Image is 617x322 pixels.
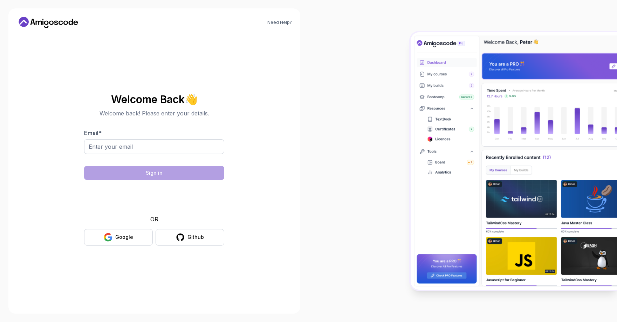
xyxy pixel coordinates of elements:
a: Need Help? [267,20,292,25]
div: Google [115,234,133,241]
iframe: chat widget [574,278,617,311]
input: Enter your email [84,139,224,154]
div: Github [187,234,204,241]
h2: Welcome Back [84,94,224,105]
iframe: Widget mit Kontrollkästchen für die hCaptcha-Sicherheitsabfrage [101,184,207,211]
p: Welcome back! Please enter your details. [84,109,224,118]
span: 👋 [185,93,198,105]
button: Github [156,229,224,246]
button: Google [84,229,153,246]
button: Sign in [84,166,224,180]
img: Amigoscode Dashboard [411,32,617,290]
label: Email * [84,129,102,136]
a: Home link [17,17,80,28]
p: OR [150,215,158,223]
div: Sign in [146,169,163,176]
